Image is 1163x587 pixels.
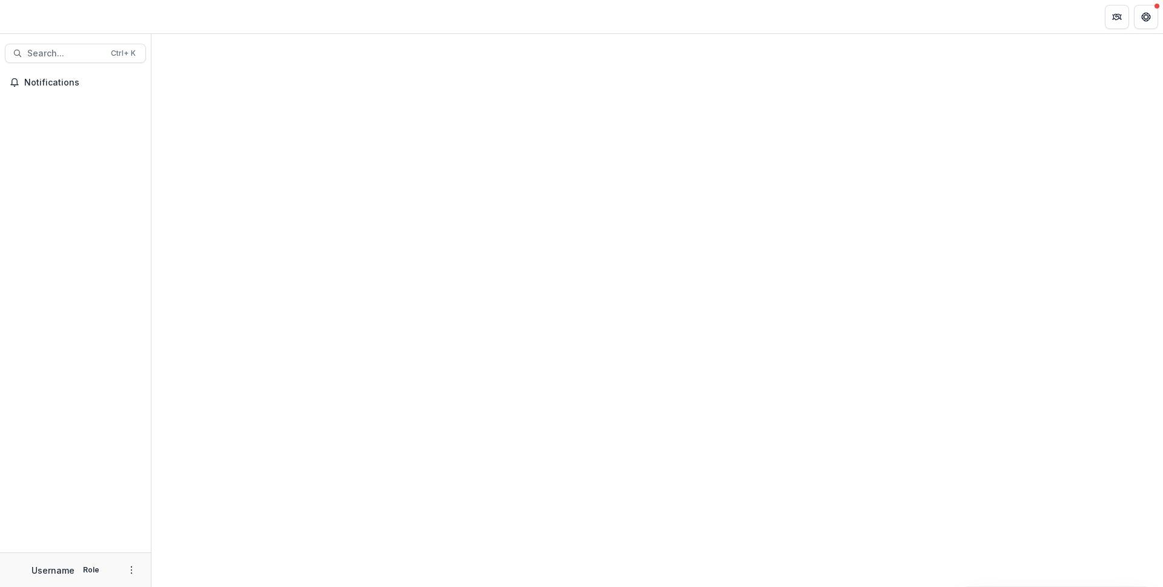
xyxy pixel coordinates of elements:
button: Get Help [1134,5,1158,29]
button: Partners [1105,5,1129,29]
button: More [124,563,139,577]
span: Notifications [24,78,141,88]
span: Search... [27,49,104,59]
p: Role [79,565,103,575]
div: Ctrl + K [108,47,138,60]
button: Notifications [5,73,146,92]
button: Search... [5,44,146,63]
p: Username [31,564,75,577]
